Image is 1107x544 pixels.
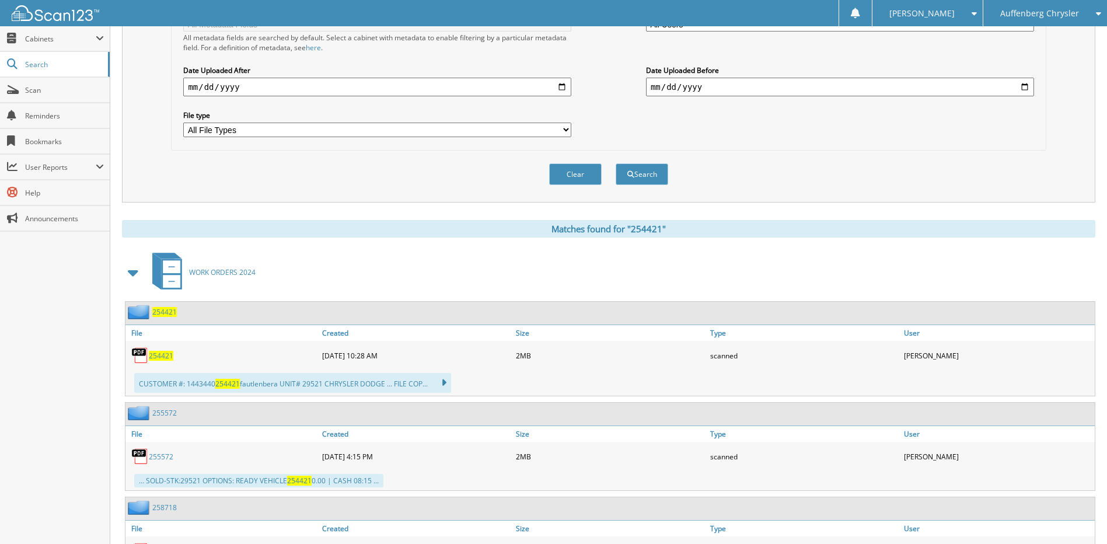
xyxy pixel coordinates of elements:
[319,521,513,536] a: Created
[901,325,1095,341] a: User
[513,325,707,341] a: Size
[183,110,571,120] label: File type
[513,344,707,367] div: 2MB
[189,267,256,277] span: WORK ORDERS 2024
[183,33,571,53] div: All metadata fields are searched by default. Select a cabinet with metadata to enable filtering b...
[549,163,602,185] button: Clear
[149,452,173,462] a: 255572
[319,426,513,442] a: Created
[319,344,513,367] div: [DATE] 10:28 AM
[25,162,96,172] span: User Reports
[152,503,177,512] a: 258718
[513,521,707,536] a: Size
[616,163,668,185] button: Search
[707,344,901,367] div: scanned
[134,373,451,393] div: CUSTOMER #: 1443440 fautlenbera UNIT# 29521 CHRYSLER DODGE ... FILE COP...
[25,137,104,147] span: Bookmarks
[183,78,571,96] input: start
[25,60,102,69] span: Search
[25,34,96,44] span: Cabinets
[145,249,256,295] a: WORK ORDERS 2024
[215,379,240,389] span: 254421
[513,426,707,442] a: Size
[128,500,152,515] img: folder2.png
[1049,488,1107,544] iframe: Chat Widget
[125,521,319,536] a: File
[131,448,149,465] img: PDF.png
[134,474,383,487] div: ... SOLD-STK:29521 OPTIONS: READY VEHICLE 0.00 | CASH 08:15 ...
[1000,10,1079,17] span: Auffenberg Chrysler
[707,426,901,442] a: Type
[125,325,319,341] a: File
[149,351,173,361] a: 254421
[707,445,901,468] div: scanned
[901,445,1095,468] div: [PERSON_NAME]
[122,220,1095,238] div: Matches found for "254421"
[183,65,571,75] label: Date Uploaded After
[901,521,1095,536] a: User
[513,445,707,468] div: 2MB
[152,307,177,317] a: 254421
[25,214,104,224] span: Announcements
[128,305,152,319] img: folder2.png
[12,5,99,21] img: scan123-logo-white.svg
[319,325,513,341] a: Created
[889,10,955,17] span: [PERSON_NAME]
[707,521,901,536] a: Type
[131,347,149,364] img: PDF.png
[707,325,901,341] a: Type
[25,188,104,198] span: Help
[901,426,1095,442] a: User
[319,445,513,468] div: [DATE] 4:15 PM
[25,111,104,121] span: Reminders
[25,85,104,95] span: Scan
[901,344,1095,367] div: [PERSON_NAME]
[646,65,1034,75] label: Date Uploaded Before
[306,43,321,53] a: here
[128,406,152,420] img: folder2.png
[152,408,177,418] a: 255572
[287,476,312,486] span: 254421
[125,426,319,442] a: File
[646,78,1034,96] input: end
